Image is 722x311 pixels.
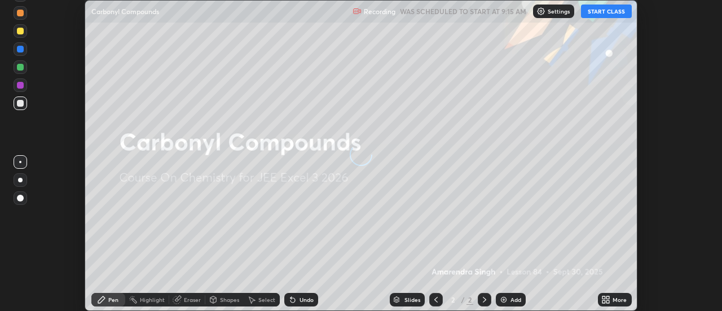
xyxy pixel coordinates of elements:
p: Recording [364,7,395,16]
img: class-settings-icons [536,7,545,16]
p: Carbonyl Compounds [91,7,159,16]
div: Undo [300,297,314,303]
div: Slides [404,297,420,303]
div: Select [258,297,275,303]
div: Pen [108,297,118,303]
div: Shapes [220,297,239,303]
div: 2 [447,296,459,303]
button: START CLASS [581,5,632,18]
div: / [461,296,464,303]
div: More [613,297,627,303]
h5: WAS SCHEDULED TO START AT 9:15 AM [400,6,526,16]
div: Add [510,297,521,303]
div: 2 [466,295,473,305]
img: add-slide-button [499,295,508,304]
div: Highlight [140,297,165,303]
div: Eraser [184,297,201,303]
img: recording.375f2c34.svg [353,7,362,16]
p: Settings [548,8,570,14]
